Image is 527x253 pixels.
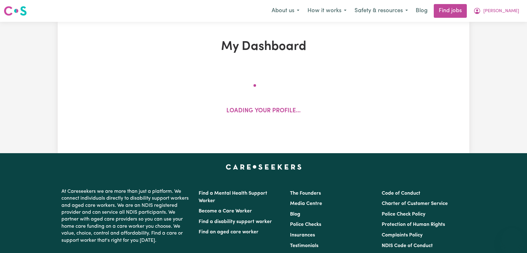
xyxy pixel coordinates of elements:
[382,201,448,206] a: Charter of Customer Service
[199,219,272,224] a: Find a disability support worker
[382,191,420,196] a: Code of Conduct
[199,209,252,214] a: Become a Care Worker
[290,191,321,196] a: The Founders
[226,107,301,116] p: Loading your profile...
[290,201,322,206] a: Media Centre
[382,243,433,248] a: NDIS Code of Conduct
[434,4,467,18] a: Find jobs
[268,4,303,17] button: About us
[226,164,302,169] a: Careseekers home page
[130,39,397,54] h1: My Dashboard
[303,4,351,17] button: How it works
[290,243,318,248] a: Testimonials
[412,4,431,18] a: Blog
[4,4,27,18] a: Careseekers logo
[502,228,522,248] iframe: Button to launch messaging window
[382,233,423,238] a: Complaints Policy
[351,4,412,17] button: Safety & resources
[4,5,27,17] img: Careseekers logo
[199,191,267,203] a: Find a Mental Health Support Worker
[382,222,445,227] a: Protection of Human Rights
[382,212,425,217] a: Police Check Policy
[290,222,321,227] a: Police Checks
[290,233,315,238] a: Insurances
[290,212,300,217] a: Blog
[483,8,519,15] span: [PERSON_NAME]
[469,4,523,17] button: My Account
[199,230,259,235] a: Find an aged care worker
[61,186,191,246] p: At Careseekers we are more than just a platform. We connect individuals directly to disability su...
